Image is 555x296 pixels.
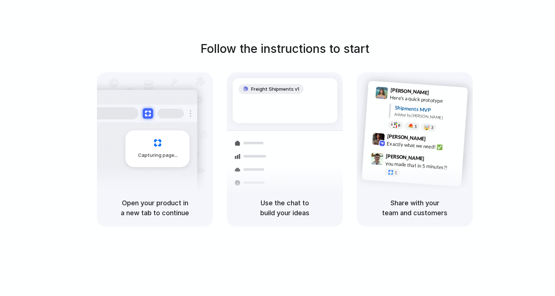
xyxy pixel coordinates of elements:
span: Capturing page [138,152,179,159]
h5: Share with your team and customers [366,198,464,218]
div: Exactly what we need! ✅ [387,140,460,152]
h1: Follow the instructions to start [200,40,369,58]
h5: Use the chat to build your ideas [236,198,334,218]
span: 9:47 AM [427,155,442,164]
span: 9:42 AM [428,136,443,144]
span: 3 [431,126,434,130]
div: Shipments MVP [395,104,462,116]
span: [PERSON_NAME] [386,152,425,162]
div: you made that in 5 minutes?! [385,159,458,172]
span: 8 [398,123,400,127]
span: 5 [414,124,417,128]
div: Added by [PERSON_NAME] [394,111,462,122]
div: Here's a quick prototype [390,93,463,106]
span: 1 [395,171,397,175]
div: 🤯 [424,124,430,130]
h5: Open your product in a new tab to continue [106,198,204,218]
span: 9:41 AM [431,89,446,98]
span: Freight Shipments v1 [251,86,299,93]
span: [PERSON_NAME] [387,132,426,142]
span: [PERSON_NAME] [390,86,429,97]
